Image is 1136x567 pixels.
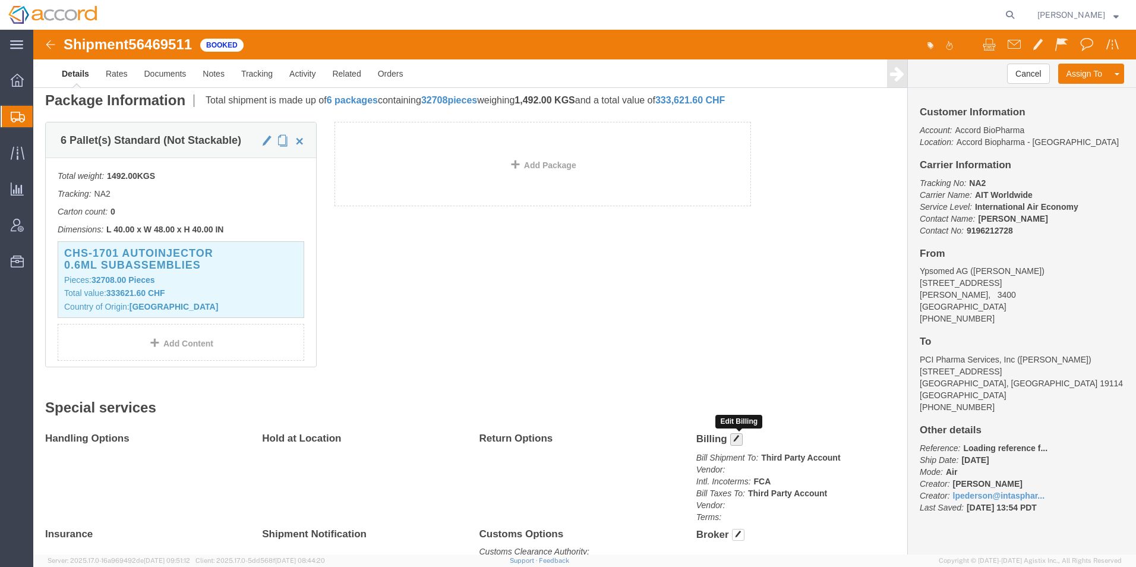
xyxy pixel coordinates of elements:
[1037,8,1119,22] button: [PERSON_NAME]
[939,556,1122,566] span: Copyright © [DATE]-[DATE] Agistix Inc., All Rights Reserved
[33,30,1136,555] iframe: FS Legacy Container
[48,557,190,564] span: Server: 2025.17.0-16a969492de
[1037,8,1105,21] span: Lauren Pederson
[539,557,569,564] a: Feedback
[8,6,97,24] img: logo
[275,557,325,564] span: [DATE] 08:44:20
[510,557,539,564] a: Support
[195,557,325,564] span: Client: 2025.17.0-5dd568f
[144,557,190,564] span: [DATE] 09:51:12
